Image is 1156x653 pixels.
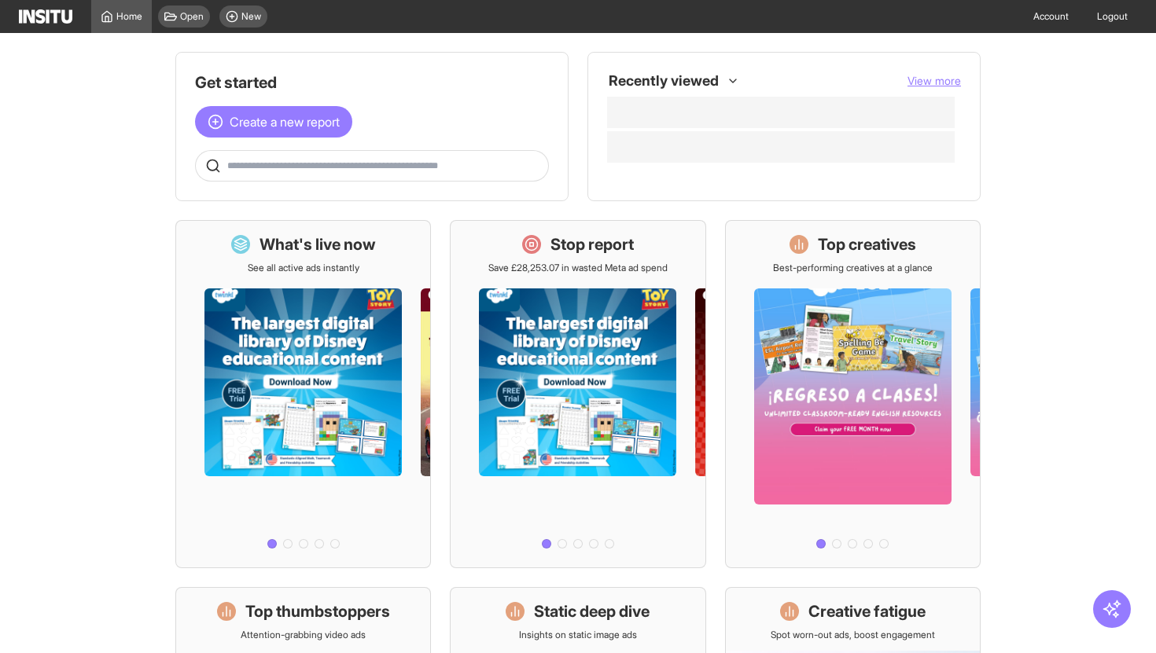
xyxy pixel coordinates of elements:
p: See all active ads instantly [248,262,359,274]
p: Best-performing creatives at a glance [773,262,933,274]
button: View more [907,73,961,89]
h1: Stop report [550,233,634,255]
button: Create a new report [195,106,352,138]
h1: What's live now [260,233,376,255]
p: Attention-grabbing video ads [241,629,366,641]
span: New [241,10,261,23]
span: Create a new report [230,112,340,131]
span: View more [907,74,961,87]
span: Home [116,10,142,23]
a: What's live nowSee all active ads instantly [175,220,431,568]
h1: Static deep dive [534,600,650,622]
p: Save £28,253.07 in wasted Meta ad spend [488,262,668,274]
span: Open [180,10,204,23]
a: Top creativesBest-performing creatives at a glance [725,220,981,568]
p: Insights on static image ads [519,629,637,641]
img: Logo [19,9,72,24]
h1: Top creatives [818,233,916,255]
h1: Get started [195,72,549,94]
h1: Top thumbstoppers [245,600,390,622]
a: Stop reportSave £28,253.07 in wasted Meta ad spend [450,220,705,568]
